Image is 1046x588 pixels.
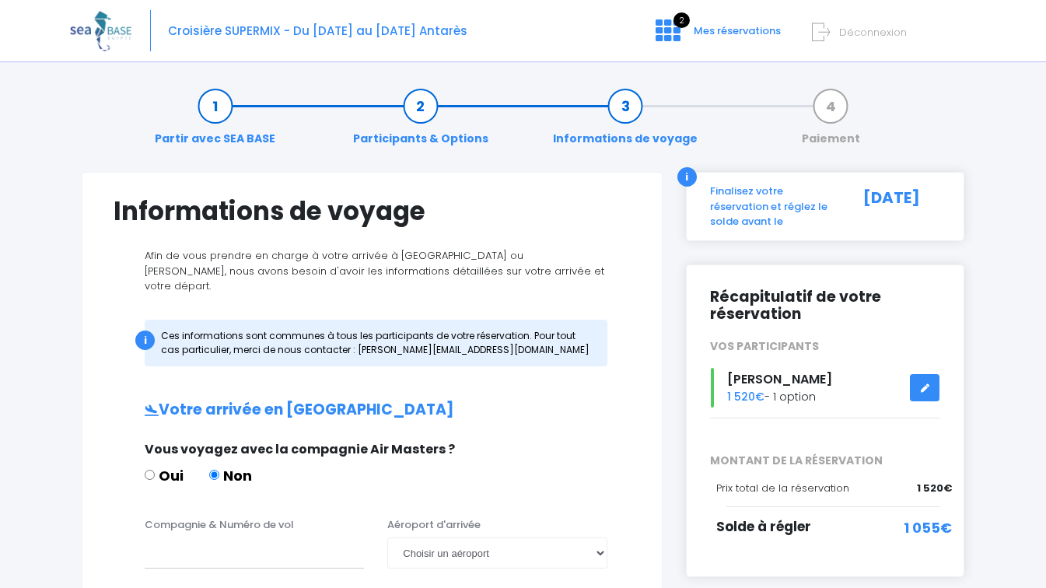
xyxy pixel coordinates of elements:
h1: Informations de voyage [114,196,631,226]
span: 1 520€ [917,481,952,496]
a: Informations de voyage [545,98,705,147]
span: Vous voyagez avec la compagnie Air Masters ? [145,440,455,458]
span: Croisière SUPERMIX - Du [DATE] au [DATE] Antarès [168,23,467,39]
label: Aéroport d'arrivée [387,517,481,533]
div: i [135,331,155,350]
span: 1 520€ [727,389,764,404]
a: Participants & Options [345,98,496,147]
a: Partir avec SEA BASE [147,98,283,147]
span: Déconnexion [839,25,907,40]
label: Non [209,465,252,486]
p: Afin de vous prendre en charge à votre arrivée à [GEOGRAPHIC_DATA] ou [PERSON_NAME], nous avons b... [114,248,631,294]
span: MONTANT DE LA RÉSERVATION [698,453,952,469]
a: Paiement [794,98,868,147]
span: 1 055€ [904,517,952,538]
span: Mes réservations [694,23,781,38]
input: Non [209,470,219,480]
div: - 1 option [698,368,952,408]
div: i [677,167,697,187]
div: Ces informations sont communes à tous les participants de votre réservation. Pour tout cas partic... [145,320,607,366]
label: Oui [145,465,184,486]
label: Compagnie & Numéro de vol [145,517,294,533]
div: Finalisez votre réservation et réglez le solde avant le [698,184,846,229]
span: Solde à régler [716,517,811,536]
h2: Votre arrivée en [GEOGRAPHIC_DATA] [114,401,631,419]
h2: Récapitulatif de votre réservation [710,289,940,324]
div: VOS PARTICIPANTS [698,338,952,355]
input: Oui [145,470,155,480]
span: Prix total de la réservation [716,481,849,495]
div: [DATE] [846,184,952,229]
a: 2 Mes réservations [643,29,790,44]
span: [PERSON_NAME] [727,370,832,388]
span: 2 [673,12,690,28]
